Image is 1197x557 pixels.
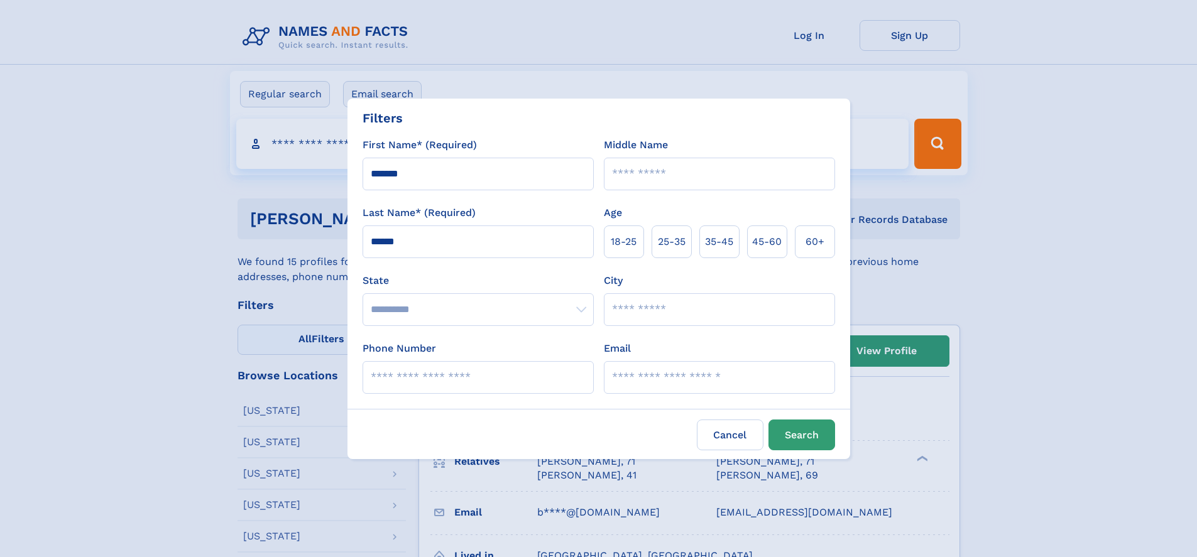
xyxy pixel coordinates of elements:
label: Age [604,205,622,220]
label: City [604,273,623,288]
label: First Name* (Required) [363,138,477,153]
span: 60+ [806,234,824,249]
span: 35‑45 [705,234,733,249]
span: 45‑60 [752,234,782,249]
button: Search [768,419,835,450]
label: Email [604,341,631,356]
span: 25‑35 [658,234,686,249]
label: Middle Name [604,138,668,153]
label: Cancel [697,419,763,450]
label: Phone Number [363,341,436,356]
div: Filters [363,109,403,127]
span: 18‑25 [611,234,637,249]
label: Last Name* (Required) [363,205,476,220]
label: State [363,273,594,288]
